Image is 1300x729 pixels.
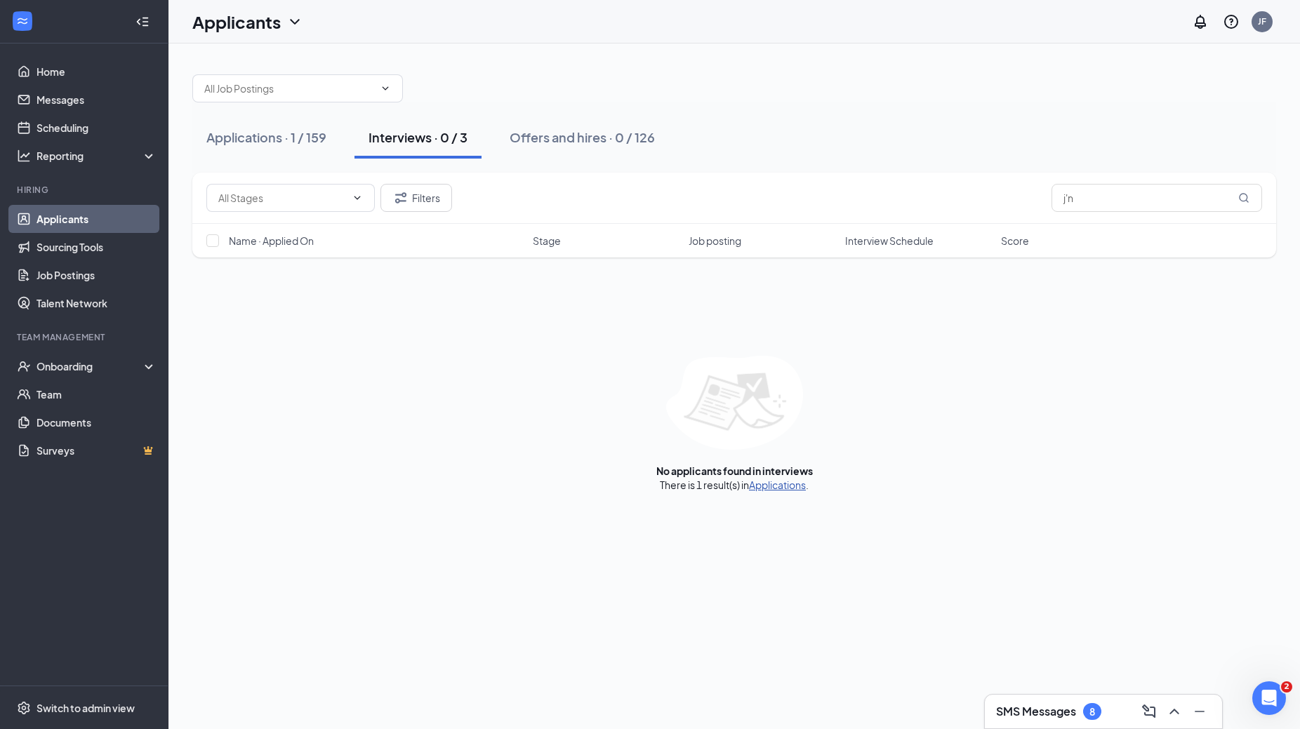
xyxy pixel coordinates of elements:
span: Name · Applied On [229,234,314,248]
div: JF [1258,15,1266,27]
span: Stage [533,234,561,248]
svg: Filter [392,189,409,206]
svg: QuestionInfo [1223,13,1240,30]
a: SurveysCrown [37,436,157,464]
svg: Collapse [135,15,150,29]
svg: Settings [17,701,31,715]
div: No applicants found in interviews [656,464,813,478]
svg: ChevronDown [380,83,391,94]
button: Minimize [1188,700,1211,723]
a: Applications [749,479,806,491]
span: 2 [1281,681,1292,693]
a: Job Postings [37,261,157,289]
svg: ComposeMessage [1141,703,1158,720]
input: All Job Postings [204,81,374,96]
input: All Stages [218,190,346,206]
a: Sourcing Tools [37,233,157,261]
a: Home [37,58,157,86]
div: There is 1 result(s) in . [660,478,809,492]
div: Applications · 1 / 159 [206,128,326,146]
div: Interviews · 0 / 3 [369,128,467,146]
svg: Minimize [1191,703,1208,720]
div: Hiring [17,184,154,196]
img: empty-state [666,356,803,450]
a: Documents [37,408,157,436]
button: Filter Filters [380,184,452,212]
svg: ChevronUp [1166,703,1183,720]
h1: Applicants [192,10,281,34]
span: Job posting [689,234,741,248]
input: Search in interviews [1052,184,1262,212]
a: Messages [37,86,157,114]
div: 8 [1089,706,1095,718]
a: Team [37,380,157,408]
svg: UserCheck [17,359,31,373]
span: Interview Schedule [845,234,934,248]
a: Scheduling [37,114,157,142]
svg: ChevronDown [286,13,303,30]
div: Offers and hires · 0 / 126 [510,128,655,146]
div: Reporting [37,149,157,163]
a: Talent Network [37,289,157,317]
svg: MagnifyingGlass [1238,192,1249,203]
iframe: Intercom live chat [1252,681,1286,715]
svg: ChevronDown [352,192,363,203]
button: ChevronUp [1163,700,1186,723]
a: Applicants [37,205,157,233]
svg: Notifications [1192,13,1209,30]
h3: SMS Messages [996,704,1076,719]
span: Score [1001,234,1029,248]
svg: Analysis [17,149,31,163]
svg: WorkstreamLogo [15,14,29,28]
div: Team Management [17,331,154,343]
div: Onboarding [37,359,145,373]
button: ComposeMessage [1138,700,1160,723]
div: Switch to admin view [37,701,135,715]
